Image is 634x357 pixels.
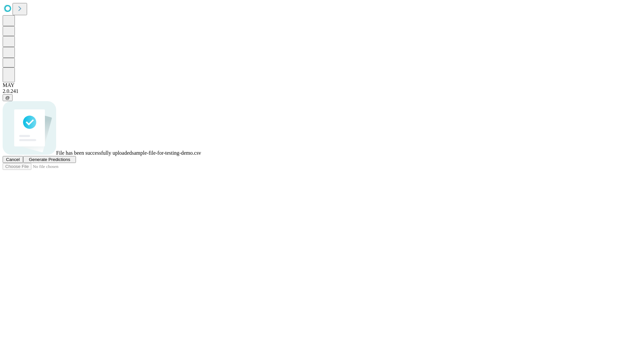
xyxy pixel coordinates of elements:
div: MAY [3,82,631,88]
span: Generate Predictions [29,157,70,162]
div: 2.0.241 [3,88,631,94]
span: Cancel [6,157,20,162]
button: @ [3,94,13,101]
span: sample-file-for-testing-demo.csv [132,150,201,156]
span: @ [5,95,10,100]
button: Generate Predictions [23,156,76,163]
button: Cancel [3,156,23,163]
span: File has been successfully uploaded [56,150,132,156]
